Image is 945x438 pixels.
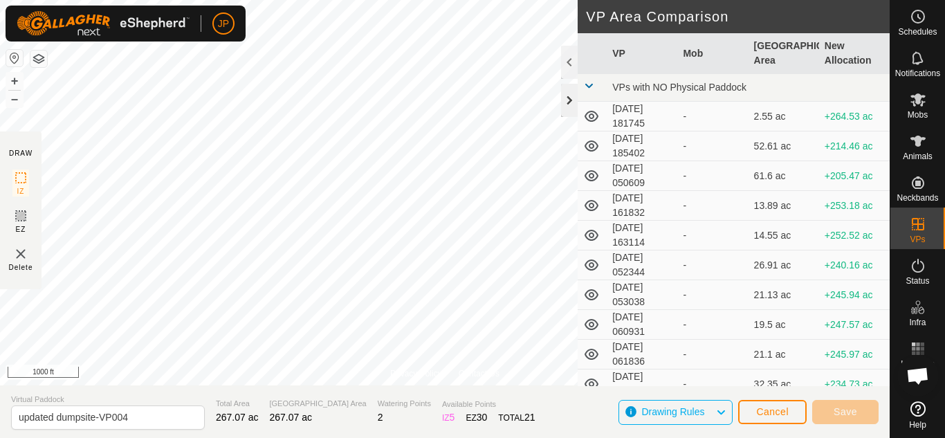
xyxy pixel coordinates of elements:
[607,221,677,250] td: [DATE] 163114
[607,280,677,310] td: [DATE] 053038
[749,191,819,221] td: 13.89 ac
[683,288,742,302] div: -
[890,396,945,435] a: Help
[450,412,455,423] span: 5
[390,367,442,380] a: Privacy Policy
[641,406,704,417] span: Drawing Rules
[756,406,789,417] span: Cancel
[12,246,29,262] img: VP
[906,277,929,285] span: Status
[6,91,23,107] button: –
[749,369,819,399] td: 32.35 ac
[909,318,926,327] span: Infra
[459,367,499,380] a: Contact Us
[819,340,890,369] td: +245.97 ac
[819,33,890,74] th: New Allocation
[901,360,935,368] span: Heatmap
[586,8,890,25] h2: VP Area Comparison
[378,398,431,410] span: Watering Points
[677,33,748,74] th: Mob
[749,161,819,191] td: 61.6 ac
[612,82,746,93] span: VPs with NO Physical Paddock
[819,191,890,221] td: +253.18 ac
[607,102,677,131] td: [DATE] 181745
[607,250,677,280] td: [DATE] 052344
[749,250,819,280] td: 26.91 ac
[819,369,890,399] td: +234.73 ac
[9,262,33,273] span: Delete
[6,73,23,89] button: +
[607,33,677,74] th: VP
[749,310,819,340] td: 19.5 ac
[749,340,819,369] td: 21.1 ac
[903,152,933,161] span: Animals
[819,221,890,250] td: +252.52 ac
[17,186,25,197] span: IZ
[498,410,535,425] div: TOTAL
[683,169,742,183] div: -
[812,400,879,424] button: Save
[466,410,487,425] div: EZ
[683,139,742,154] div: -
[16,224,26,235] span: EZ
[897,355,939,396] div: Open chat
[819,310,890,340] td: +247.57 ac
[819,131,890,161] td: +214.46 ac
[738,400,807,424] button: Cancel
[216,412,259,423] span: 267.07 ac
[683,109,742,124] div: -
[607,131,677,161] td: [DATE] 185402
[819,102,890,131] td: +264.53 ac
[607,161,677,191] td: [DATE] 050609
[270,412,313,423] span: 267.07 ac
[909,421,926,429] span: Help
[749,131,819,161] td: 52.61 ac
[683,318,742,332] div: -
[442,399,535,410] span: Available Points
[749,102,819,131] td: 2.55 ac
[683,199,742,213] div: -
[819,280,890,310] td: +245.94 ac
[819,250,890,280] td: +240.16 ac
[683,347,742,362] div: -
[908,111,928,119] span: Mobs
[819,161,890,191] td: +205.47 ac
[607,369,677,399] td: [DATE] 071315
[683,228,742,243] div: -
[218,17,229,31] span: JP
[749,280,819,310] td: 21.13 ac
[749,221,819,250] td: 14.55 ac
[607,191,677,221] td: [DATE] 161832
[9,148,33,158] div: DRAW
[897,194,938,202] span: Neckbands
[683,258,742,273] div: -
[749,33,819,74] th: [GEOGRAPHIC_DATA] Area
[6,50,23,66] button: Reset Map
[834,406,857,417] span: Save
[216,398,259,410] span: Total Area
[683,377,742,392] div: -
[442,410,455,425] div: IZ
[11,394,205,405] span: Virtual Paddock
[477,412,488,423] span: 30
[524,412,535,423] span: 21
[898,28,937,36] span: Schedules
[270,398,367,410] span: [GEOGRAPHIC_DATA] Area
[378,412,383,423] span: 2
[910,235,925,244] span: VPs
[895,69,940,77] span: Notifications
[607,310,677,340] td: [DATE] 060931
[30,51,47,67] button: Map Layers
[17,11,190,36] img: Gallagher Logo
[607,340,677,369] td: [DATE] 061836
